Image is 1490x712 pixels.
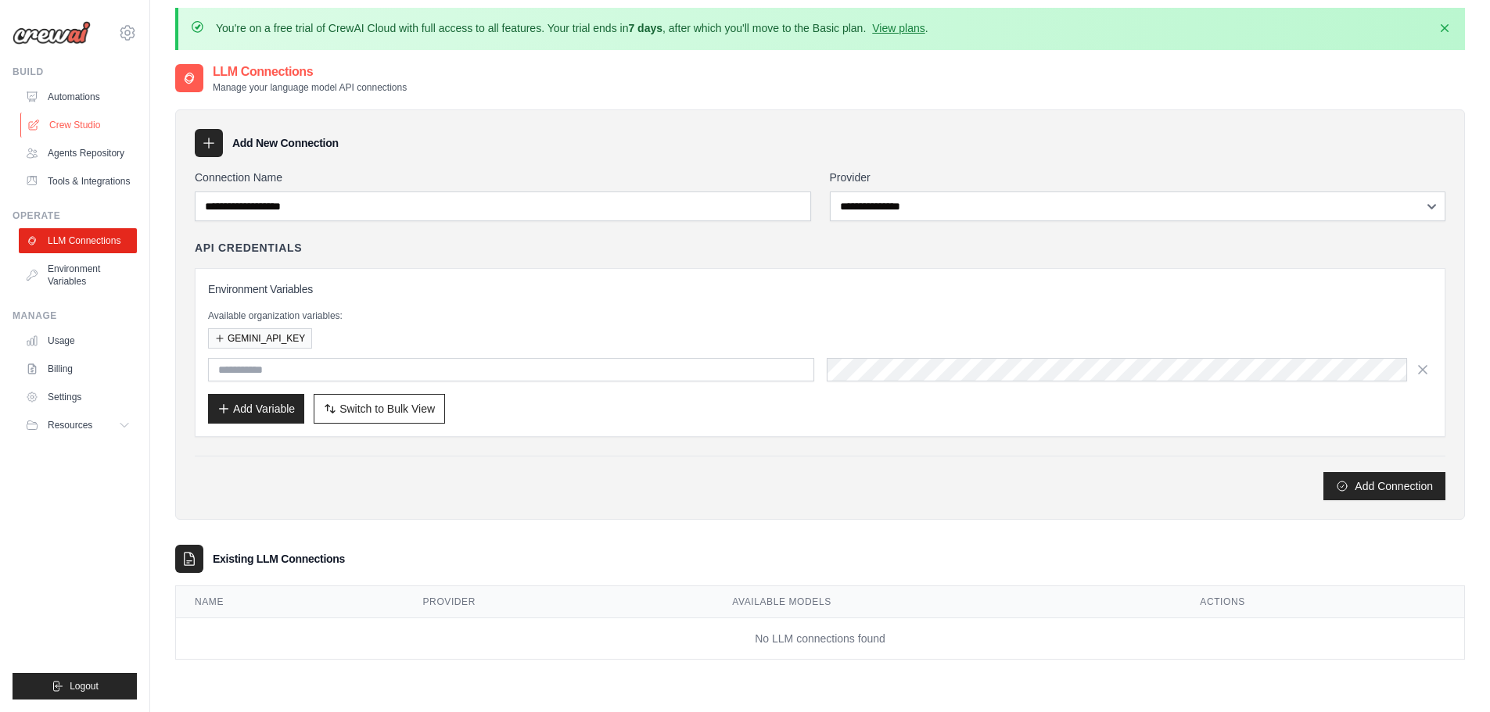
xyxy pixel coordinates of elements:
[19,169,137,194] a: Tools & Integrations
[713,586,1181,618] th: Available Models
[176,618,1464,660] td: No LLM connections found
[339,401,435,417] span: Switch to Bulk View
[19,385,137,410] a: Settings
[1323,472,1445,500] button: Add Connection
[314,394,445,424] button: Switch to Bulk View
[208,328,312,349] button: GEMINI_API_KEY
[213,551,345,567] h3: Existing LLM Connections
[13,309,137,322] div: Manage
[20,113,138,138] a: Crew Studio
[208,281,1432,297] h3: Environment Variables
[208,309,1432,322] p: Available organization variables:
[19,356,137,381] a: Billing
[232,135,339,151] h3: Add New Connection
[1181,586,1464,618] th: Actions
[19,413,137,438] button: Resources
[19,141,137,166] a: Agents Repository
[830,170,1446,185] label: Provider
[872,22,925,34] a: View plans
[48,419,92,431] span: Resources
[19,84,137,109] a: Automations
[628,22,662,34] strong: 7 days
[216,20,928,36] p: You're on a free trial of CrewAI Cloud with full access to all features. Your trial ends in , aft...
[19,228,137,253] a: LLM Connections
[213,63,407,81] h2: LLM Connections
[213,81,407,94] p: Manage your language model API connections
[13,209,137,222] div: Operate
[70,680,99,692] span: Logout
[19,256,137,294] a: Environment Variables
[19,328,137,353] a: Usage
[195,170,811,185] label: Connection Name
[404,586,714,618] th: Provider
[195,240,302,256] h4: API Credentials
[13,21,91,45] img: Logo
[176,586,404,618] th: Name
[13,673,137,699] button: Logout
[13,66,137,78] div: Build
[208,394,304,424] button: Add Variable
